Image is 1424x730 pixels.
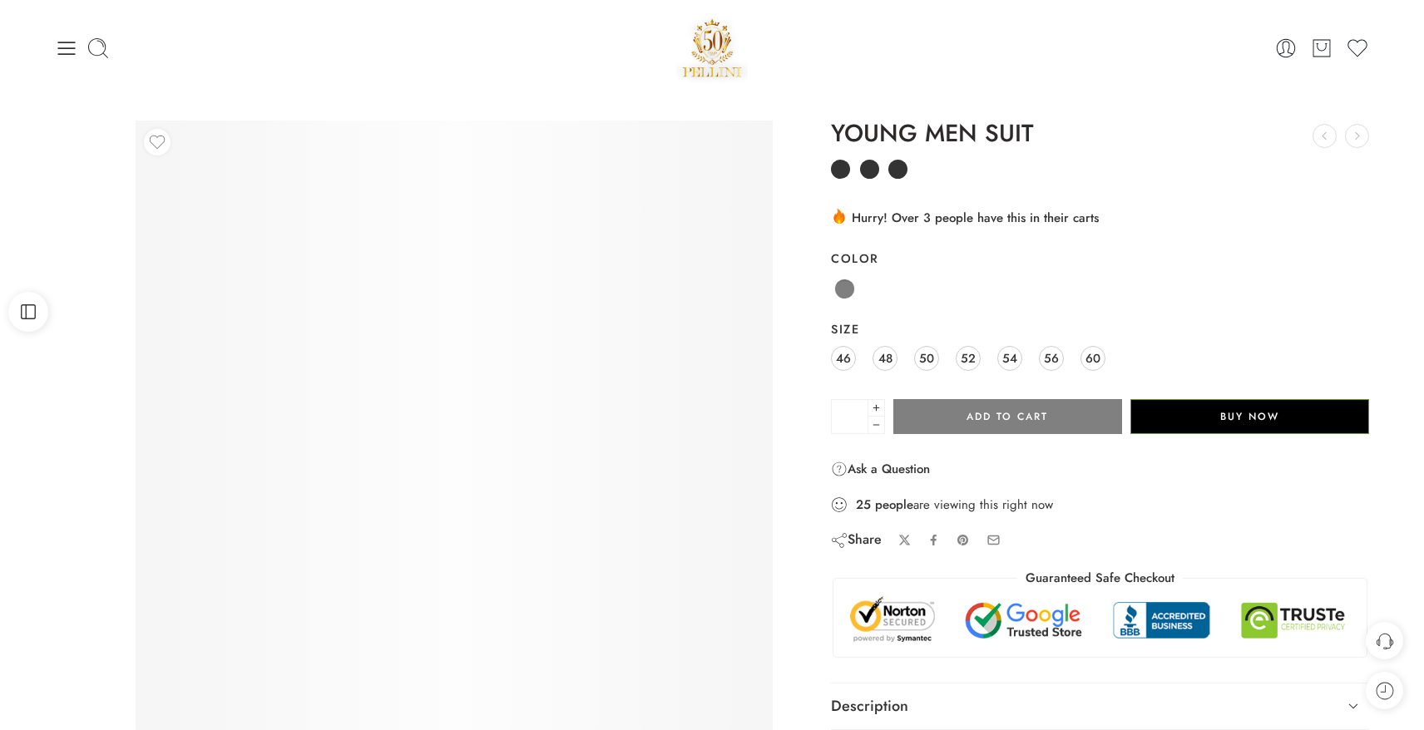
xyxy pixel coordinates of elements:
a: Pin on Pinterest [957,534,970,547]
legend: Guaranteed Safe Checkout [1017,570,1183,587]
span: 60 [1085,347,1100,369]
img: Pellini [676,12,748,83]
strong: 25 [856,496,871,513]
a: Login / Register [1274,37,1298,60]
span: 52 [961,347,976,369]
input: Product quantity [831,399,868,434]
label: Color [831,250,1369,267]
a: 50 [914,346,939,371]
strong: people [875,496,913,513]
h1: YOUNG MEN SUIT [831,121,1369,147]
button: Buy Now [1130,399,1369,434]
span: 48 [878,347,892,369]
a: Description [831,683,1369,730]
a: Ask a Question [831,459,930,479]
div: Hurry! Over 3 people have this in their carts [831,207,1369,227]
a: 54 [997,346,1022,371]
a: Wishlist [1346,37,1369,60]
label: Size [831,321,1369,338]
a: Email to your friends [986,533,1001,547]
div: are viewing this right now [831,496,1369,514]
span: 54 [1002,347,1017,369]
a: 48 [873,346,897,371]
a: 56 [1039,346,1064,371]
a: Pellini - [676,12,748,83]
div: Share [831,530,882,549]
span: 46 [836,347,851,369]
a: Share on Facebook [927,534,940,546]
span: 50 [919,347,934,369]
a: Cart [1310,37,1333,60]
a: 60 [1080,346,1105,371]
span: 56 [1044,347,1059,369]
button: Add to cart [893,399,1121,434]
a: 46 [831,346,856,371]
a: Share on X [898,534,911,546]
img: Trust [846,595,1354,644]
a: 52 [956,346,981,371]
